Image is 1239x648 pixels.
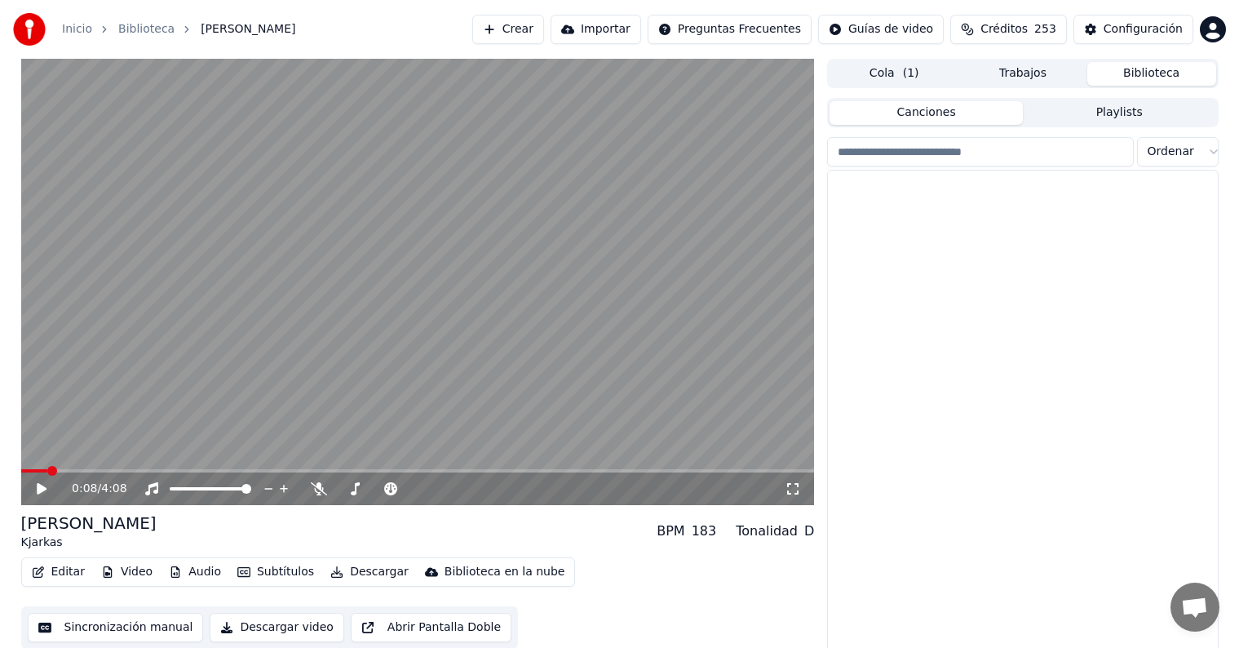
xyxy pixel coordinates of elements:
[804,522,814,541] div: D
[445,564,565,580] div: Biblioteca en la nube
[818,15,944,44] button: Guías de video
[950,15,1067,44] button: Créditos253
[28,613,204,642] button: Sincronización manual
[72,481,111,497] div: /
[210,613,343,642] button: Descargar video
[13,13,46,46] img: youka
[736,522,798,541] div: Tonalidad
[1104,21,1183,38] div: Configuración
[162,561,228,584] button: Audio
[1073,15,1193,44] button: Configuración
[958,62,1087,86] button: Trabajos
[351,613,511,642] button: Abrir Pantalla Doble
[551,15,641,44] button: Importar
[324,561,415,584] button: Descargar
[62,21,92,38] a: Inicio
[692,522,717,541] div: 183
[1087,62,1216,86] button: Biblioteca
[648,15,812,44] button: Preguntas Frecuentes
[101,481,126,497] span: 4:08
[118,21,175,38] a: Biblioteca
[1023,101,1216,125] button: Playlists
[25,561,91,584] button: Editar
[231,561,321,584] button: Subtítulos
[830,101,1023,125] button: Canciones
[1034,21,1056,38] span: 253
[830,62,958,86] button: Cola
[21,535,157,551] div: Kjarkas
[201,21,295,38] span: [PERSON_NAME]
[1170,583,1219,632] div: Chat abierto
[21,512,157,535] div: [PERSON_NAME]
[980,21,1028,38] span: Créditos
[72,481,97,497] span: 0:08
[903,65,919,82] span: ( 1 )
[95,561,159,584] button: Video
[62,21,295,38] nav: breadcrumb
[472,15,544,44] button: Crear
[657,522,684,541] div: BPM
[1148,144,1194,160] span: Ordenar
